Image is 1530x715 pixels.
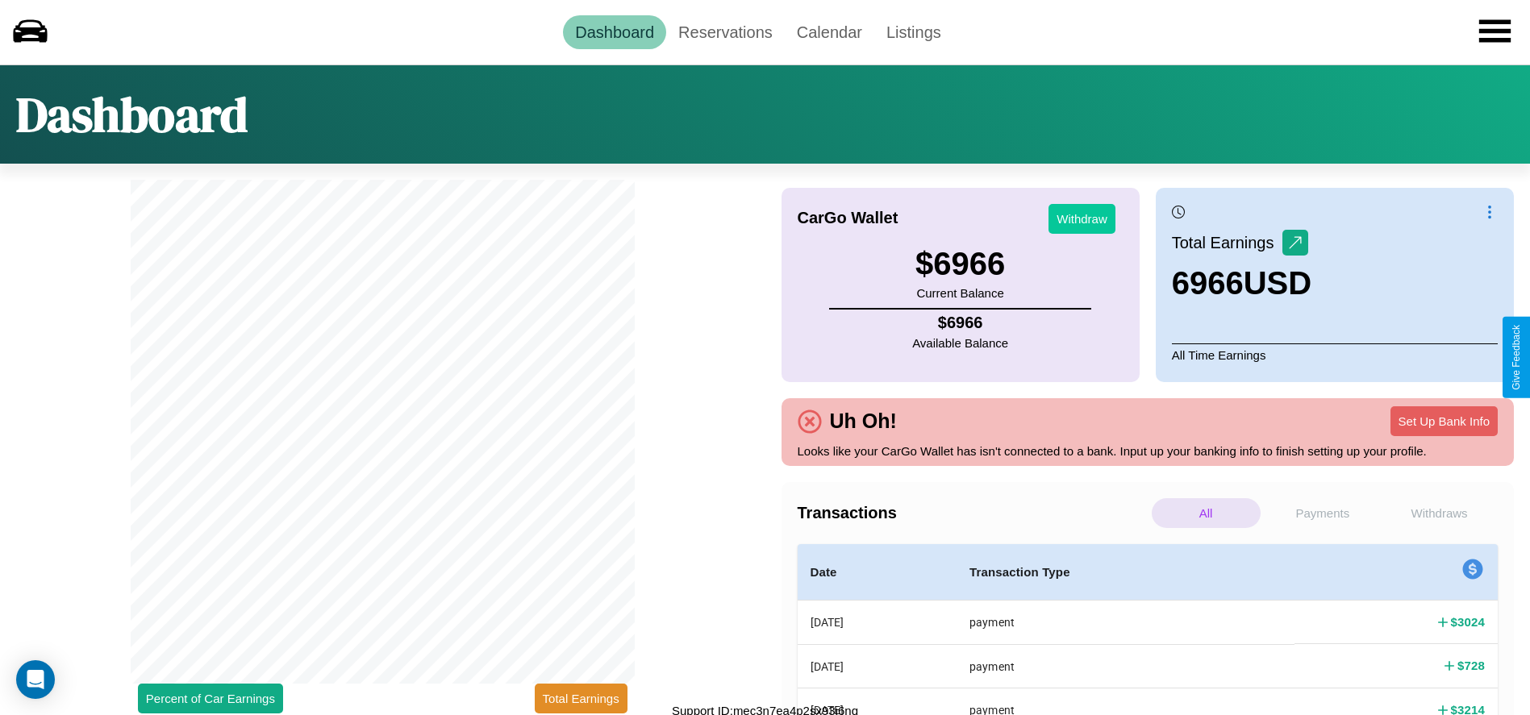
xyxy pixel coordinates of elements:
[1457,657,1485,674] h4: $ 728
[785,15,874,49] a: Calendar
[1048,204,1115,234] button: Withdraw
[1269,498,1378,528] p: Payments
[915,246,1005,282] h3: $ 6966
[666,15,785,49] a: Reservations
[957,601,1294,645] th: payment
[1172,265,1311,301] h3: 6966 USD
[957,644,1294,688] th: payment
[1390,406,1498,436] button: Set Up Bank Info
[1451,613,1485,630] h4: $ 3024
[874,15,953,49] a: Listings
[1385,498,1494,528] p: Withdraws
[811,563,944,582] h4: Date
[16,660,55,699] div: Open Intercom Messenger
[535,684,627,713] button: Total Earnings
[912,332,1008,354] p: Available Balance
[138,684,283,713] button: Percent of Car Earnings
[912,314,1008,332] h4: $ 6966
[969,563,1282,582] h4: Transaction Type
[1511,325,1522,390] div: Give Feedback
[798,440,1499,462] p: Looks like your CarGo Wallet has isn't connected to a bank. Input up your banking info to finish ...
[798,504,1148,522] h4: Transactions
[1172,343,1498,366] p: All Time Earnings
[798,209,898,227] h4: CarGo Wallet
[16,81,248,148] h1: Dashboard
[798,644,957,688] th: [DATE]
[822,409,905,433] h4: Uh Oh!
[1172,228,1282,257] p: Total Earnings
[915,282,1005,304] p: Current Balance
[1152,498,1261,528] p: All
[563,15,666,49] a: Dashboard
[798,601,957,645] th: [DATE]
